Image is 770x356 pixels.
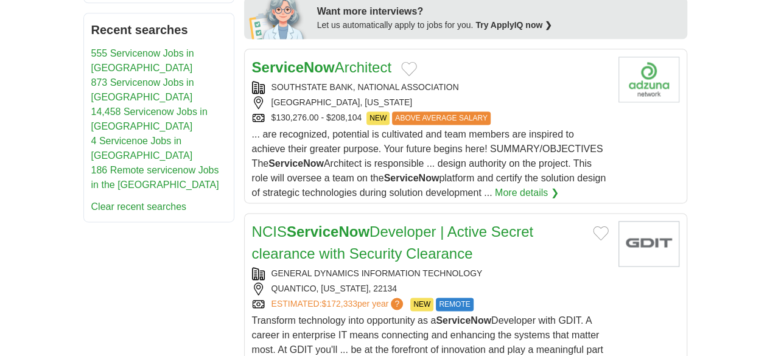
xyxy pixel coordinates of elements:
[252,223,533,262] a: NCISServiceNowDeveloper | Active Secret clearance with Security Clearance
[252,129,606,198] span: ... are recognized, potential is cultivated and team members are inspired to achieve their greate...
[495,186,559,200] a: More details ❯
[593,226,609,240] button: Add to favorite jobs
[475,20,552,30] a: Try ApplyIQ now ❯
[618,57,679,102] img: Company logo
[436,298,473,311] span: REMOTE
[317,4,680,19] div: Want more interviews?
[366,111,390,125] span: NEW
[392,111,491,125] span: ABOVE AVERAGE SALARY
[91,165,219,190] a: 186 Remote servicenow Jobs in the [GEOGRAPHIC_DATA]
[91,106,208,131] a: 14,458 Servicenow Jobs in [GEOGRAPHIC_DATA]
[410,298,433,311] span: NEW
[401,61,417,76] button: Add to favorite jobs
[384,173,439,183] strong: ServiceNow
[91,77,194,102] a: 873 Servicenow Jobs in [GEOGRAPHIC_DATA]
[91,48,194,73] a: 555 Servicenow Jobs in [GEOGRAPHIC_DATA]
[436,315,491,326] strong: ServiceNow
[252,59,335,75] strong: ServiceNow
[271,268,483,278] a: GENERAL DYNAMICS INFORMATION TECHNOLOGY
[252,282,609,295] div: QUANTICO, [US_STATE], 22134
[271,298,406,311] a: ESTIMATED:$172,333per year?
[287,223,369,240] strong: ServiceNow
[252,111,609,125] div: $130,276.00 - $208,104
[91,21,226,39] h2: Recent searches
[91,201,187,212] a: Clear recent searches
[91,136,193,161] a: 4 Servicenoe Jobs in [GEOGRAPHIC_DATA]
[321,299,357,309] span: $172,333
[618,221,679,267] img: General Dynamics Information Technology logo
[317,19,680,32] div: Let us automatically apply to jobs for you.
[391,298,403,310] span: ?
[252,59,391,75] a: ServiceNowArchitect
[252,96,609,109] div: [GEOGRAPHIC_DATA], [US_STATE]
[252,81,609,94] div: SOUTHSTATE BANK, NATIONAL ASSOCIATION
[268,158,324,169] strong: ServiceNow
